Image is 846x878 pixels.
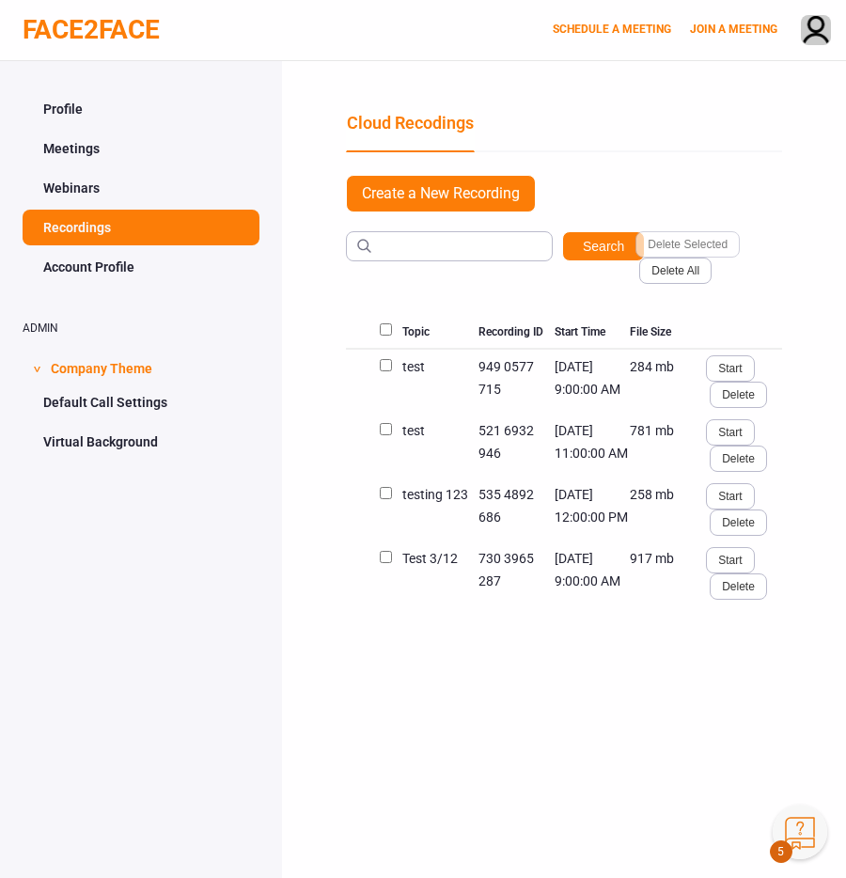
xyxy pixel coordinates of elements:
div: 730 3965 287 [478,541,555,605]
h2: ADMIN [23,322,259,335]
span: Company Theme [51,349,152,384]
a: Meetings [23,131,259,166]
div: 521 6932 946 [478,414,555,478]
button: Delete [710,382,767,408]
a: Virtual Background [23,424,259,460]
a: JOIN A MEETING [690,23,777,36]
div: [DATE] 11:00:00 AM [555,414,631,478]
a: SCHEDULE A MEETING [553,23,671,36]
div: 949 0577 715 [478,350,555,414]
button: Delete All [639,258,712,284]
div: Start Time [555,316,631,350]
div: [DATE] 12:00:00 PM [555,478,631,541]
div: 781 mb [630,414,706,478]
span: > [27,366,46,372]
a: FACE2FACE [23,14,160,45]
div: test [402,350,478,414]
button: Delete [710,510,767,536]
a: Webinars [23,170,259,206]
a: Create a New Recording [346,175,536,212]
button: Start [706,483,754,510]
button: Knowledge Center Bot, also known as KC Bot is an onboarding assistant that allows you to see the ... [773,805,827,859]
div: ∑aåāБδ ⷺ [8,25,274,43]
div: 535 4892 686 [478,478,555,541]
button: Start [706,547,754,573]
div: Topic [402,316,478,350]
div: testing 123 [402,478,478,541]
span: 5 [770,840,792,863]
div: File Size [630,316,706,350]
div: ∑aåāБδ ⷺ [8,8,274,25]
a: Profile [23,91,259,127]
button: Start [706,355,754,382]
a: Default Call Settings [23,384,259,420]
a: Cloud Recodings [346,110,475,152]
button: Delete [710,446,767,472]
div: 284 mb [630,350,706,414]
div: [DATE] 9:00:00 AM [555,541,631,605]
button: Delete [710,573,767,600]
div: 917 mb [630,541,706,605]
img: avatar.710606db.png [802,16,830,47]
div: Recording ID [478,316,555,350]
div: 258 mb [630,478,706,541]
div: test [402,414,478,478]
img: haGk5Ch+A0+liuDR3YSCAAAAAElFTkSuQmCC [357,239,371,253]
div: [DATE] 9:00:00 AM [555,350,631,414]
div: Test 3/12 [402,541,478,605]
button: Start [706,419,754,446]
a: Recordings [23,210,259,245]
a: Account Profile [23,249,259,285]
button: Search [562,231,645,261]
